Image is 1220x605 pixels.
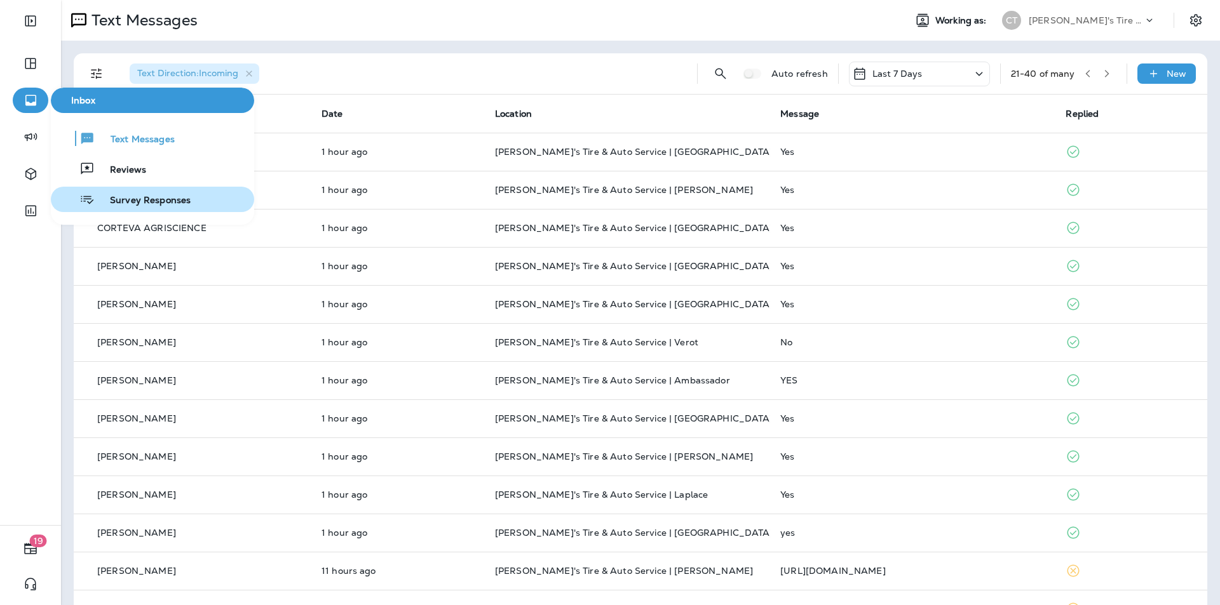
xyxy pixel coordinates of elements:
[322,261,475,271] p: Oct 15, 2025 07:03 AM
[495,298,773,310] span: [PERSON_NAME]'s Tire & Auto Service | [GEOGRAPHIC_DATA]
[780,413,1045,423] div: Yes
[322,375,475,385] p: Oct 15, 2025 07:02 AM
[780,261,1045,271] div: Yes
[780,528,1045,538] div: yes
[97,451,176,462] p: [PERSON_NAME]
[495,375,730,386] span: [PERSON_NAME]'s Tire & Auto Service | Ambassador
[97,375,176,385] p: [PERSON_NAME]
[495,336,698,348] span: [PERSON_NAME]'s Tire & Auto Service | Verot
[56,95,249,106] span: Inbox
[780,299,1045,309] div: Yes
[322,489,475,500] p: Oct 15, 2025 07:02 AM
[780,451,1045,462] div: Yes
[1066,108,1099,119] span: Replied
[137,67,238,79] span: Text Direction : Incoming
[322,337,475,347] p: Oct 15, 2025 07:02 AM
[495,146,773,157] span: [PERSON_NAME]'s Tire & Auto Service | [GEOGRAPHIC_DATA]
[495,489,708,500] span: [PERSON_NAME]'s Tire & Auto Service | Laplace
[322,566,475,576] p: Oct 14, 2025 08:57 PM
[51,126,254,151] button: Text Messages
[322,185,475,195] p: Oct 15, 2025 07:03 AM
[495,565,753,576] span: [PERSON_NAME]'s Tire & Auto Service | [PERSON_NAME]
[1002,11,1021,30] div: CT
[97,489,176,500] p: [PERSON_NAME]
[97,337,176,347] p: [PERSON_NAME]
[13,8,48,34] button: Expand Sidebar
[495,184,753,196] span: [PERSON_NAME]'s Tire & Auto Service | [PERSON_NAME]
[322,299,475,309] p: Oct 15, 2025 07:03 AM
[97,261,176,271] p: [PERSON_NAME]
[1029,15,1143,25] p: [PERSON_NAME]'s Tire & Auto
[771,69,828,79] p: Auto refresh
[780,566,1045,576] div: https://youtube.com/shorts/FqhyCFKiz-8?si=2FXB5INQ8h680BsZ
[495,260,773,272] span: [PERSON_NAME]'s Tire & Auto Service | [GEOGRAPHIC_DATA]
[51,187,254,212] button: Survey Responses
[322,223,475,233] p: Oct 15, 2025 07:03 AM
[780,147,1045,157] div: Yes
[780,223,1045,233] div: Yes
[86,11,198,30] p: Text Messages
[97,223,207,233] p: CORTEVA AGRISCIENCE
[97,413,176,423] p: [PERSON_NAME]
[780,108,819,119] span: Message
[97,299,176,309] p: [PERSON_NAME]
[322,108,343,119] span: Date
[97,528,176,538] p: [PERSON_NAME]
[495,413,773,424] span: [PERSON_NAME]'s Tire & Auto Service | [GEOGRAPHIC_DATA]
[95,134,175,146] span: Text Messages
[780,337,1045,347] div: No
[1184,9,1207,32] button: Settings
[322,147,475,157] p: Oct 15, 2025 07:03 AM
[495,527,773,538] span: [PERSON_NAME]'s Tire & Auto Service | [GEOGRAPHIC_DATA]
[1167,69,1186,79] p: New
[84,61,109,86] button: Filters
[780,185,1045,195] div: Yes
[708,61,733,86] button: Search Messages
[780,375,1045,385] div: YES
[1011,69,1075,79] div: 21 - 40 of many
[872,69,923,79] p: Last 7 Days
[95,164,146,176] span: Reviews
[495,451,753,462] span: [PERSON_NAME]'s Tire & Auto Service | [PERSON_NAME]
[495,108,532,119] span: Location
[322,528,475,538] p: Oct 15, 2025 07:02 AM
[935,15,989,26] span: Working as:
[95,195,191,207] span: Survey Responses
[51,156,254,182] button: Reviews
[495,222,773,234] span: [PERSON_NAME]'s Tire & Auto Service | [GEOGRAPHIC_DATA]
[780,489,1045,500] div: Yes
[97,566,176,576] p: [PERSON_NAME]
[30,535,47,547] span: 19
[51,88,254,113] button: Inbox
[322,451,475,462] p: Oct 15, 2025 07:02 AM
[322,413,475,423] p: Oct 15, 2025 07:02 AM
